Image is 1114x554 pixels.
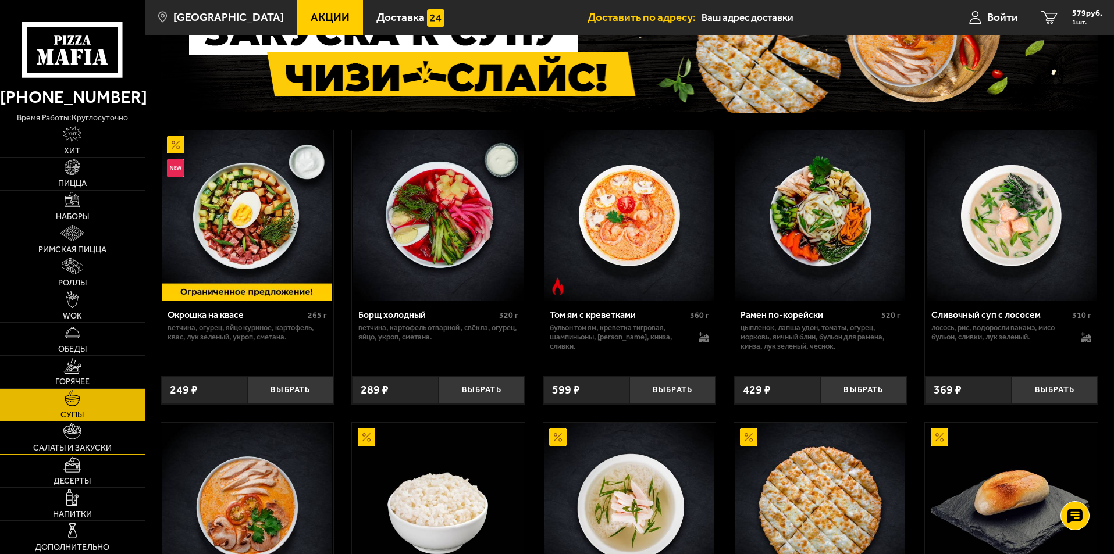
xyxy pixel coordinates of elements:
span: Горячее [55,378,90,386]
p: бульон том ям, креветка тигровая, шампиньоны, [PERSON_NAME], кинза, сливки. [550,323,688,351]
span: 1 шт. [1072,19,1102,26]
span: Акции [311,12,350,23]
div: Окрошка на квасе [168,309,305,320]
span: 320 г [499,310,518,320]
div: Борщ холодный [358,309,496,320]
div: Рамен по-корейски [741,309,878,320]
a: АкционныйНовинкаОкрошка на квасе [161,130,334,300]
img: 15daf4d41897b9f0e9f617042186c801.svg [427,9,444,27]
button: Выбрать [439,376,525,405]
button: Выбрать [820,376,906,405]
span: Супы [60,411,84,419]
span: 360 г [690,310,709,320]
p: ветчина, картофель отварной , свёкла, огурец, яйцо, укроп, сметана. [358,323,518,342]
img: Акционный [931,428,948,446]
span: WOK [63,312,82,320]
img: Острое блюдо [549,277,567,295]
span: 265 г [308,310,327,320]
input: Ваш адрес доставки [702,7,924,28]
img: Акционный [549,428,567,446]
span: Обеды [58,345,87,353]
a: Сливочный суп с лососем [925,130,1098,300]
img: Акционный [740,428,757,446]
span: Салаты и закуски [33,444,112,452]
span: Роллы [58,279,87,287]
span: Наборы [56,213,89,221]
span: Доставить по адресу: [588,12,702,23]
img: Акционный [167,136,184,153]
div: Том ям с креветками [550,309,688,320]
span: Хит [64,147,80,155]
span: 369 ₽ [934,384,962,396]
span: Напитки [53,510,92,519]
p: цыпленок, лапша удон, томаты, огурец, морковь, яичный блин, бульон для рамена, кинза, лук зеленый... [741,323,901,351]
p: ветчина, огурец, яйцо куриное, картофель, квас, лук зеленый, укроп, сметана. [168,323,328,342]
img: Акционный [358,428,375,446]
a: Острое блюдоТом ям с креветками [543,130,716,300]
button: Выбрать [1012,376,1098,405]
span: Десерты [54,477,91,485]
span: [GEOGRAPHIC_DATA] [173,12,284,23]
span: 249 ₽ [170,384,198,396]
img: Новинка [167,159,184,177]
span: 310 г [1072,310,1091,320]
div: Сливочный суп с лососем [931,309,1069,320]
span: 579 руб. [1072,9,1102,17]
span: Пицца [58,180,87,188]
span: 429 ₽ [743,384,771,396]
span: Войти [987,12,1018,23]
img: Рамен по-корейски [735,130,905,300]
img: Окрошка на квасе [162,130,332,300]
span: Доставка [376,12,425,23]
button: Выбрать [247,376,333,405]
a: Рамен по-корейски [734,130,907,300]
span: Римская пицца [38,246,106,254]
p: лосось, рис, водоросли вакамэ, мисо бульон, сливки, лук зеленый. [931,323,1069,342]
img: Борщ холодный [353,130,523,300]
a: Борщ холодный [352,130,525,300]
img: Сливочный суп с лососем [927,130,1097,300]
span: 289 ₽ [361,384,389,396]
span: 599 ₽ [552,384,580,396]
span: Дополнительно [35,544,109,552]
img: Том ям с креветками [544,130,714,300]
span: 520 г [881,310,901,320]
button: Выбрать [629,376,716,405]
